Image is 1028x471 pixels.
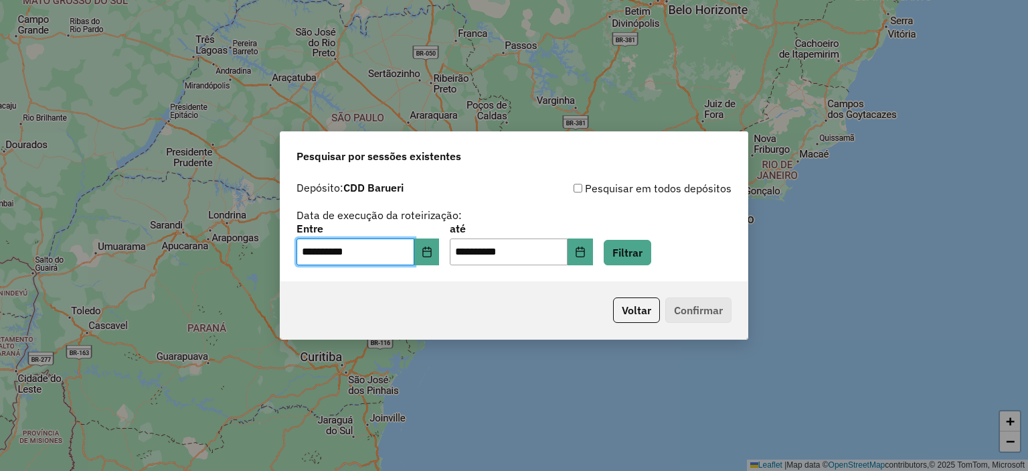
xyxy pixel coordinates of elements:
[613,297,660,323] button: Voltar
[514,180,732,196] div: Pesquisar em todos depósitos
[450,220,592,237] label: até
[296,207,462,223] label: Data de execução da roteirização:
[296,180,404,196] label: Depósito:
[604,240,651,265] button: Filtrar
[568,239,593,265] button: Choose Date
[296,148,461,164] span: Pesquisar por sessões existentes
[414,239,440,265] button: Choose Date
[343,181,404,194] strong: CDD Barueri
[296,220,439,237] label: Entre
